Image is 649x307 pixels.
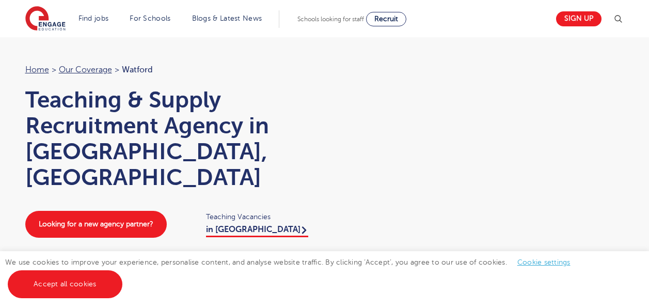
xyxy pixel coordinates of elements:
[78,14,109,22] a: Find jobs
[8,270,122,298] a: Accept all cookies
[25,87,314,190] h1: Teaching & Supply Recruitment Agency in [GEOGRAPHIC_DATA], [GEOGRAPHIC_DATA]
[206,211,314,223] span: Teaching Vacancies
[59,65,112,74] a: Our coverage
[25,211,167,238] a: Looking for a new agency partner?
[25,63,314,76] nav: breadcrumb
[366,12,406,26] a: Recruit
[517,258,571,266] a: Cookie settings
[5,258,581,288] span: We use cookies to improve your experience, personalise content, and analyse website traffic. By c...
[192,14,262,22] a: Blogs & Latest News
[556,11,601,26] a: Sign up
[374,15,398,23] span: Recruit
[25,6,66,32] img: Engage Education
[115,65,119,74] span: >
[25,65,49,74] a: Home
[206,225,308,237] a: in [GEOGRAPHIC_DATA]
[122,65,153,74] span: Watford
[52,65,56,74] span: >
[297,16,364,23] span: Schools looking for staff
[130,14,170,22] a: For Schools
